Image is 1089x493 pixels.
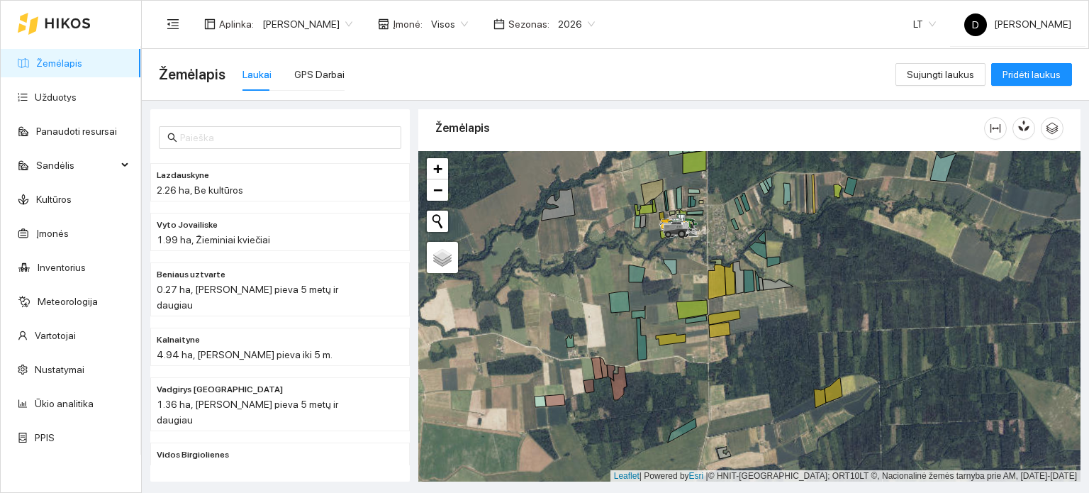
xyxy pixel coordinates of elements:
button: menu-fold [159,10,187,38]
span: column-width [985,123,1006,134]
button: Initiate a new search [427,211,448,232]
span: Vidos Birgiolienes [157,448,229,462]
span: 1.36 ha, [PERSON_NAME] pieva 5 metų ir daugiau [157,399,338,426]
button: Sujungti laukus [895,63,985,86]
a: Pridėti laukus [991,69,1072,80]
a: Užduotys [35,92,77,103]
a: Kultūros [36,194,72,205]
span: calendar [493,18,505,30]
span: Žemėlapis [159,63,225,86]
a: Leaflet [614,471,640,481]
span: layout [204,18,216,30]
a: Layers [427,242,458,273]
span: Įmonė : [393,16,423,32]
div: Laukai [242,67,272,82]
span: 4.94 ha, [PERSON_NAME] pieva iki 5 m. [157,349,333,360]
span: Sezonas : [508,16,549,32]
span: LT [913,13,936,35]
span: Sandėlis [36,151,117,179]
a: Panaudoti resursai [36,126,117,137]
a: Vartotojai [35,330,76,341]
span: Sujungti laukus [907,67,974,82]
span: 1.34 ha, Kukurūzai žaliajam pašaru [157,464,310,475]
span: search [167,133,177,143]
span: Lazdauskyne [157,169,209,182]
span: 2026 [558,13,595,35]
a: Sujungti laukus [895,69,985,80]
a: Ūkio analitika [35,398,94,409]
span: Vadgirys lanka [157,383,283,397]
span: 2.26 ha, Be kultūros [157,184,243,196]
span: | [706,471,708,481]
span: Aplinka : [219,16,254,32]
a: Esri [689,471,704,481]
span: menu-fold [167,18,179,31]
a: Zoom out [427,179,448,201]
a: Žemėlapis [36,57,82,69]
a: Įmonės [36,228,69,239]
span: − [433,181,442,199]
div: Žemėlapis [435,108,984,148]
button: column-width [984,117,1007,140]
span: Pridėti laukus [1003,67,1061,82]
span: [PERSON_NAME] [964,18,1071,30]
input: Paieška [180,130,393,145]
a: Zoom in [427,158,448,179]
span: Kalnaityne [157,333,200,347]
span: 1.99 ha, Žieminiai kviečiai [157,234,270,245]
a: Meteorologija [38,296,98,307]
div: GPS Darbai [294,67,345,82]
span: Visos [431,13,468,35]
a: PPIS [35,432,55,443]
span: shop [378,18,389,30]
span: + [433,160,442,177]
span: D [972,13,979,36]
span: Beniaus uztvarte [157,268,225,282]
span: 0.27 ha, [PERSON_NAME] pieva 5 metų ir daugiau [157,284,338,311]
div: | Powered by © HNIT-[GEOGRAPHIC_DATA]; ORT10LT ©, Nacionalinė žemės tarnyba prie AM, [DATE]-[DATE] [610,470,1080,482]
button: Pridėti laukus [991,63,1072,86]
a: Inventorius [38,262,86,273]
span: Vyto Jovailiske [157,218,218,232]
span: Dovydas Baršauskas [262,13,352,35]
a: Nustatymai [35,364,84,375]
